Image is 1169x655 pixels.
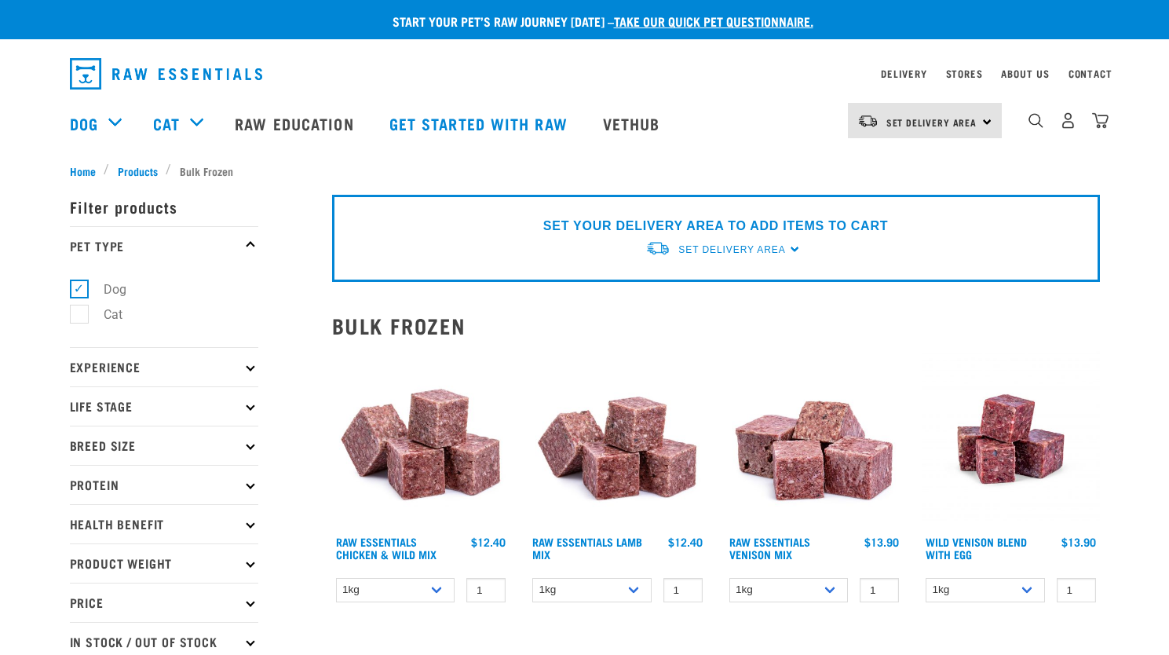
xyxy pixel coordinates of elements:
[864,536,899,548] div: $13.90
[79,305,129,324] label: Cat
[668,536,703,548] div: $12.40
[70,347,258,386] p: Experience
[528,350,707,529] img: ?1041 RE Lamb Mix 01
[70,163,96,179] span: Home
[532,539,642,557] a: Raw Essentials Lamb Mix
[70,465,258,504] p: Protein
[70,386,258,426] p: Life Stage
[70,58,262,90] img: Raw Essentials Logo
[857,114,879,128] img: van-moving.png
[70,163,1100,179] nav: breadcrumbs
[663,578,703,602] input: 1
[886,119,977,125] span: Set Delivery Area
[725,350,904,529] img: 1113 RE Venison Mix 01
[70,504,258,543] p: Health Benefit
[219,92,373,155] a: Raw Education
[332,313,1100,338] h2: Bulk Frozen
[70,543,258,583] p: Product Weight
[70,187,258,226] p: Filter products
[860,578,899,602] input: 1
[57,52,1112,96] nav: dropdown navigation
[70,583,258,622] p: Price
[1057,578,1096,602] input: 1
[118,163,158,179] span: Products
[466,578,506,602] input: 1
[70,163,104,179] a: Home
[922,350,1100,529] img: Venison Egg 1616
[946,71,983,76] a: Stores
[109,163,166,179] a: Products
[1060,112,1076,129] img: user.png
[926,539,1027,557] a: Wild Venison Blend with Egg
[729,539,810,557] a: Raw Essentials Venison Mix
[374,92,587,155] a: Get started with Raw
[1061,536,1096,548] div: $13.90
[543,217,888,236] p: SET YOUR DELIVERY AREA TO ADD ITEMS TO CART
[70,226,258,265] p: Pet Type
[153,112,180,135] a: Cat
[1001,71,1049,76] a: About Us
[881,71,926,76] a: Delivery
[614,17,813,24] a: take our quick pet questionnaire.
[587,92,680,155] a: Vethub
[70,426,258,465] p: Breed Size
[645,240,670,257] img: van-moving.png
[332,350,510,529] img: Pile Of Cubed Chicken Wild Meat Mix
[336,539,437,557] a: Raw Essentials Chicken & Wild Mix
[70,112,98,135] a: Dog
[678,244,785,255] span: Set Delivery Area
[79,280,133,299] label: Dog
[471,536,506,548] div: $12.40
[1092,112,1109,129] img: home-icon@2x.png
[1069,71,1112,76] a: Contact
[1028,113,1043,128] img: home-icon-1@2x.png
